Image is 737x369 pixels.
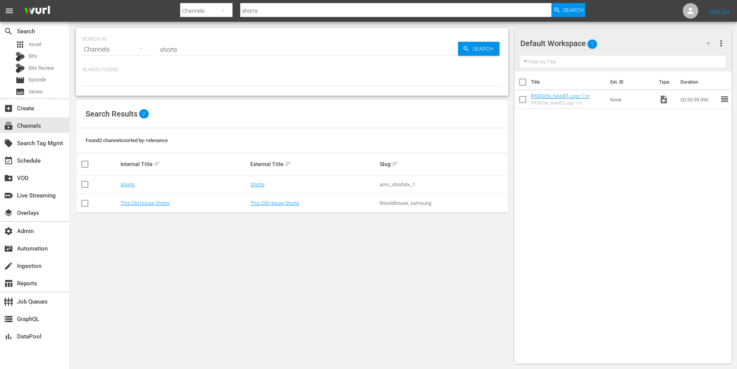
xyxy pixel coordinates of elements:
span: Bits [29,52,37,60]
div: Bits [15,52,25,61]
span: Admin [4,227,13,236]
a: Sign Out [709,8,730,14]
th: Type [654,71,676,93]
div: amc_shortstv_1 [380,182,507,187]
button: Search [458,42,499,56]
span: Asset [15,40,25,49]
span: Ingestion [4,261,13,271]
span: sort [392,161,399,168]
img: ans4CAIJ8jUAAAAAAAAAAAAAAAAAAAAAAAAgQb4GAAAAAAAAAAAAAAAAAAAAAAAAJMjXAAAAAAAAAAAAAAAAAAAAAAAAgAT5G... [19,2,56,20]
div: Bits Review [15,64,25,73]
span: Live Streaming [4,191,13,200]
a: This Old House Shorts [121,200,170,206]
span: Bits Review [29,64,54,72]
a: This Old House Shorts [250,200,300,206]
span: Overlays [4,208,13,218]
span: Channels [4,121,13,130]
a: Shorts [121,182,135,187]
div: Channels [82,39,150,60]
div: Slug [380,160,507,169]
span: Search Tag Mgmt [4,139,13,148]
button: Search [551,3,585,17]
span: VOD [4,173,13,183]
span: more_vert [716,39,726,48]
span: 2 [139,109,149,118]
td: 00:59:59.996 [677,90,720,109]
span: menu [5,6,14,15]
span: Episode [29,76,46,84]
span: Search [470,42,499,56]
span: Found 2 channels sorted by: relevance [86,137,168,143]
div: Internal Title [121,160,248,169]
span: Reports [4,279,13,288]
a: Shorts [250,182,265,187]
th: Ext. ID [606,71,654,93]
a: [PERSON_NAME] Logo 1 hr [531,93,589,99]
span: reorder [720,94,729,104]
button: more_vert [716,34,726,53]
span: 1 [587,36,597,52]
td: None [607,90,656,109]
span: Schedule [4,156,13,165]
div: [PERSON_NAME] Logo 1 hr [531,101,589,106]
span: Search Results [86,109,138,118]
div: Default Workspace [520,33,718,54]
th: Duration [676,71,722,93]
span: GraphQL [4,314,13,324]
div: thisoldhouse_samsung [380,200,507,206]
span: DataPool [4,332,13,341]
span: Search [4,27,13,36]
span: Asset [29,41,41,48]
span: Video [659,95,668,104]
p: Search Filters: [82,67,502,73]
span: Automation [4,244,13,253]
div: External Title [250,160,377,169]
span: sort [154,161,161,168]
span: Job Queues [4,297,13,306]
span: Search [563,3,584,17]
th: Title [531,71,606,93]
span: Episode [15,76,25,85]
span: Create [4,104,13,113]
span: Series [15,87,25,96]
span: sort [285,161,292,168]
span: Series [29,88,43,96]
